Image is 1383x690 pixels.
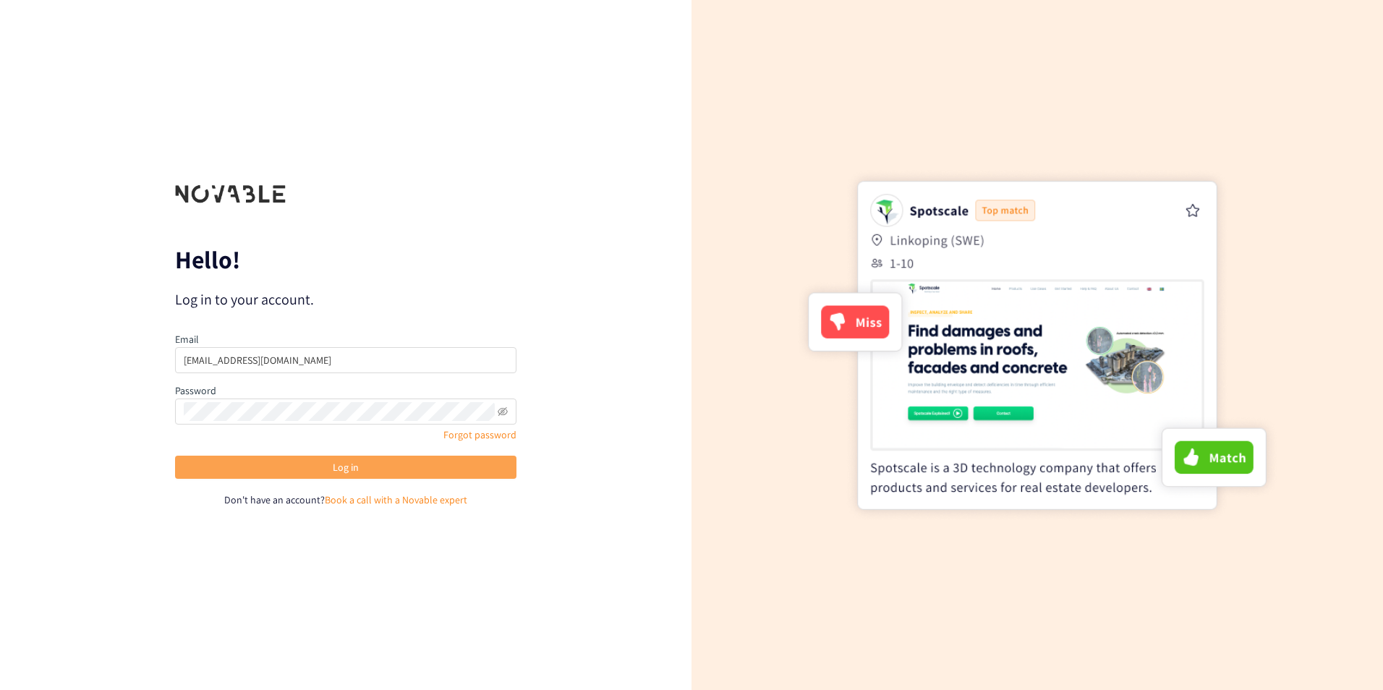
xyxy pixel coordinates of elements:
span: eye-invisible [498,406,508,417]
button: Log in [175,456,516,479]
p: Hello! [175,248,516,271]
label: Email [175,333,199,346]
a: Book a call with a Novable expert [325,493,467,506]
label: Password [175,384,216,397]
span: Log in [333,459,359,475]
span: Don't have an account? [224,493,325,506]
iframe: Chat Widget [1147,534,1383,690]
a: Forgot password [443,428,516,441]
p: Log in to your account. [175,289,516,310]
